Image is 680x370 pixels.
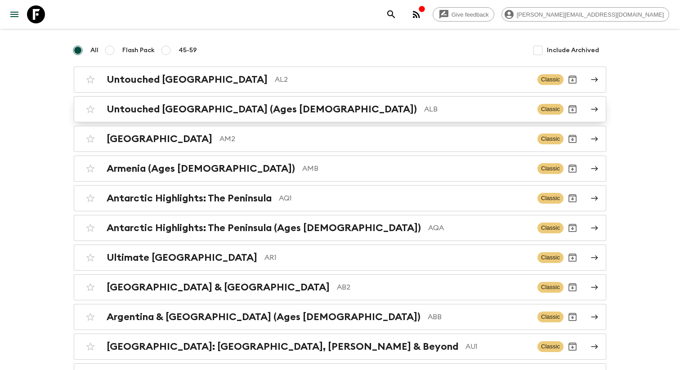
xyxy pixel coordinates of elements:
[564,130,582,148] button: Archive
[537,312,564,322] span: Classic
[107,252,257,263] h2: Ultimate [GEOGRAPHIC_DATA]
[74,185,606,211] a: Antarctic Highlights: The PeninsulaAQ1ClassicArchive
[564,160,582,178] button: Archive
[107,133,212,145] h2: [GEOGRAPHIC_DATA]
[424,104,530,115] p: ALB
[433,7,494,22] a: Give feedback
[564,308,582,326] button: Archive
[537,252,564,263] span: Classic
[264,252,530,263] p: AR1
[74,304,606,330] a: Argentina & [GEOGRAPHIC_DATA] (Ages [DEMOGRAPHIC_DATA])ABBClassicArchive
[537,341,564,352] span: Classic
[74,126,606,152] a: [GEOGRAPHIC_DATA]AM2ClassicArchive
[107,311,421,323] h2: Argentina & [GEOGRAPHIC_DATA] (Ages [DEMOGRAPHIC_DATA])
[122,46,155,55] span: Flash Pack
[428,312,530,322] p: ABB
[74,67,606,93] a: Untouched [GEOGRAPHIC_DATA]AL2ClassicArchive
[564,71,582,89] button: Archive
[465,341,530,352] p: AU1
[74,215,606,241] a: Antarctic Highlights: The Peninsula (Ages [DEMOGRAPHIC_DATA])AQAClassicArchive
[74,156,606,182] a: Armenia (Ages [DEMOGRAPHIC_DATA])AMBClassicArchive
[279,193,530,204] p: AQ1
[564,219,582,237] button: Archive
[107,192,272,204] h2: Antarctic Highlights: The Peninsula
[90,46,98,55] span: All
[179,46,197,55] span: 45-59
[219,134,530,144] p: AM2
[564,100,582,118] button: Archive
[107,103,417,115] h2: Untouched [GEOGRAPHIC_DATA] (Ages [DEMOGRAPHIC_DATA])
[107,281,330,293] h2: [GEOGRAPHIC_DATA] & [GEOGRAPHIC_DATA]
[74,96,606,122] a: Untouched [GEOGRAPHIC_DATA] (Ages [DEMOGRAPHIC_DATA])ALBClassicArchive
[547,46,599,55] span: Include Archived
[107,341,458,352] h2: [GEOGRAPHIC_DATA]: [GEOGRAPHIC_DATA], [PERSON_NAME] & Beyond
[564,249,582,267] button: Archive
[302,163,530,174] p: AMB
[107,163,295,174] h2: Armenia (Ages [DEMOGRAPHIC_DATA])
[275,74,530,85] p: AL2
[537,223,564,233] span: Classic
[337,282,530,293] p: AB2
[501,7,669,22] div: [PERSON_NAME][EMAIL_ADDRESS][DOMAIN_NAME]
[537,163,564,174] span: Classic
[537,134,564,144] span: Classic
[564,278,582,296] button: Archive
[564,338,582,356] button: Archive
[537,104,564,115] span: Classic
[5,5,23,23] button: menu
[74,334,606,360] a: [GEOGRAPHIC_DATA]: [GEOGRAPHIC_DATA], [PERSON_NAME] & BeyondAU1ClassicArchive
[428,223,530,233] p: AQA
[537,193,564,204] span: Classic
[382,5,400,23] button: search adventures
[537,74,564,85] span: Classic
[447,11,494,18] span: Give feedback
[564,189,582,207] button: Archive
[107,222,421,234] h2: Antarctic Highlights: The Peninsula (Ages [DEMOGRAPHIC_DATA])
[107,74,268,85] h2: Untouched [GEOGRAPHIC_DATA]
[74,274,606,300] a: [GEOGRAPHIC_DATA] & [GEOGRAPHIC_DATA]AB2ClassicArchive
[537,282,564,293] span: Classic
[512,11,669,18] span: [PERSON_NAME][EMAIL_ADDRESS][DOMAIN_NAME]
[74,245,606,271] a: Ultimate [GEOGRAPHIC_DATA]AR1ClassicArchive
